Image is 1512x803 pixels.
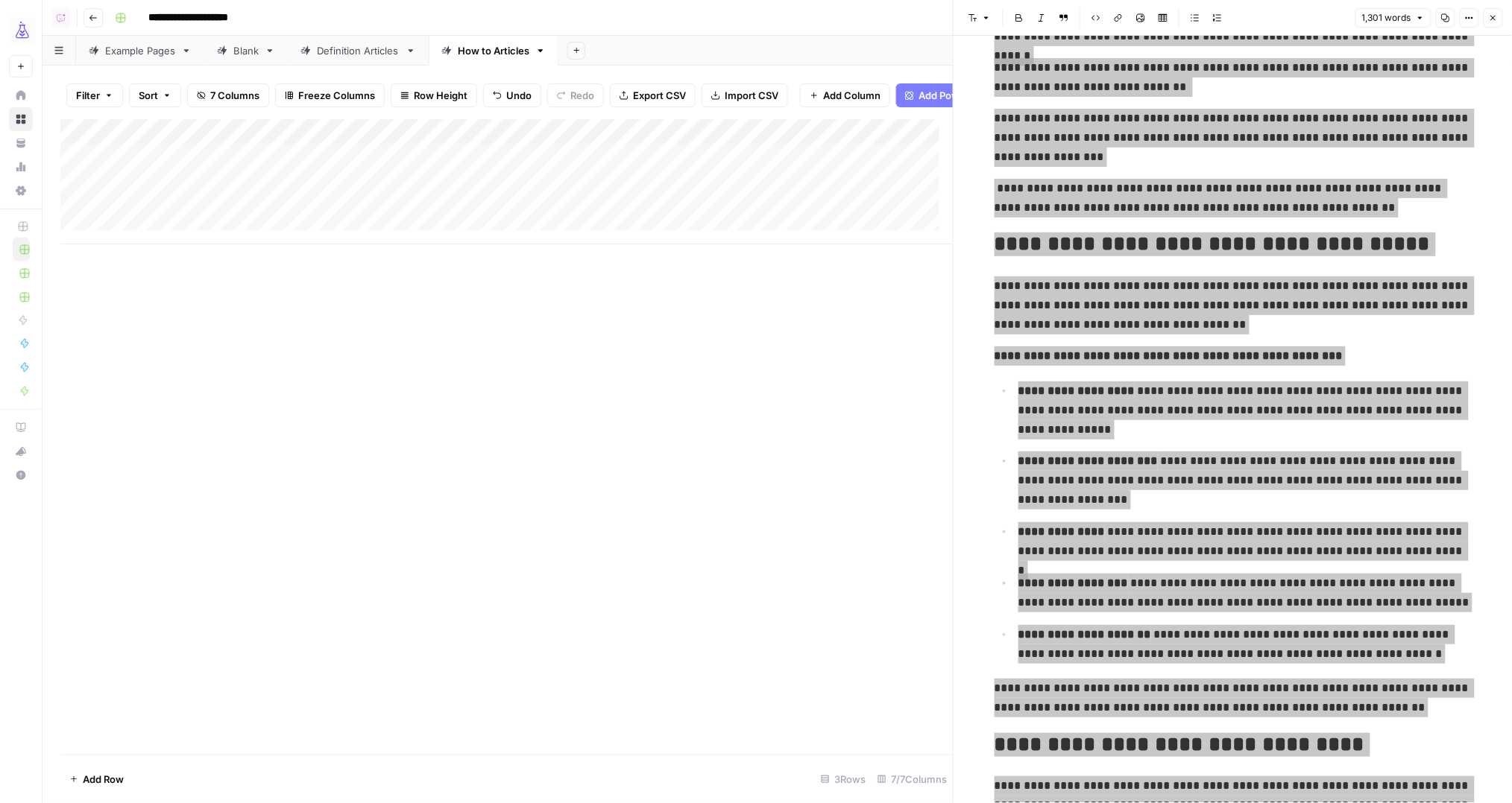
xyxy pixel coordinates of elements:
a: Blank [204,36,288,66]
button: Help + Support [9,463,33,487]
img: AirOps Growth Logo [9,17,36,44]
button: Row Height [391,83,477,107]
div: How to Articles [458,43,529,58]
button: Sort [129,83,181,107]
span: Import CSV [725,88,778,103]
span: Export CSV [633,88,686,103]
div: What's new? [10,440,32,463]
span: Sort [139,88,158,103]
span: Add Power Agent [919,88,1000,103]
span: Row Height [414,88,467,103]
a: How to Articles [429,36,558,66]
span: 7 Columns [210,88,259,103]
a: Your Data [9,131,33,155]
button: Redo [547,83,604,107]
span: Freeze Columns [298,88,375,103]
button: 7 Columns [187,83,269,107]
div: Definition Articles [317,43,400,58]
a: AirOps Academy [9,416,33,439]
a: Browse [9,107,33,131]
span: Add Row [83,772,124,787]
button: Add Row [60,767,133,791]
a: Home [9,83,33,107]
span: 1,301 words [1362,11,1411,25]
div: 3 Rows [815,767,872,791]
span: Redo [570,88,594,103]
button: Filter [66,83,123,107]
button: Undo [483,83,541,107]
button: Import CSV [702,83,788,107]
button: 1,301 words [1355,8,1431,28]
button: What's new? [9,439,33,463]
div: 7/7 Columns [872,767,953,791]
button: Add Column [800,83,890,107]
div: Example Pages [105,43,175,58]
div: Blank [233,43,259,58]
span: Filter [76,88,100,103]
button: Workspace: AirOps Growth [9,12,33,49]
button: Freeze Columns [275,83,385,107]
button: Add Power Agent [896,83,1009,107]
button: Export CSV [610,83,696,107]
a: Definition Articles [288,36,429,66]
a: Example Pages [76,36,204,66]
span: Undo [506,88,532,103]
a: Settings [9,179,33,203]
a: Usage [9,155,33,179]
span: Add Column [823,88,881,103]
